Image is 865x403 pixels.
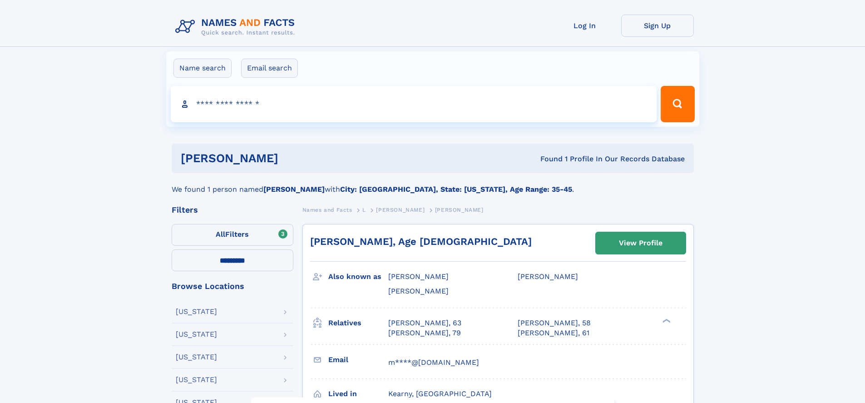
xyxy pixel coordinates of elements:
span: All [216,230,225,239]
h3: Email [328,352,388,368]
a: Names and Facts [302,204,352,215]
a: [PERSON_NAME], 58 [518,318,591,328]
div: [US_STATE] [176,353,217,361]
h1: [PERSON_NAME] [181,153,410,164]
a: Sign Up [621,15,694,37]
input: search input [171,86,657,122]
div: Filters [172,206,293,214]
span: [PERSON_NAME] [435,207,484,213]
a: [PERSON_NAME], Age [DEMOGRAPHIC_DATA] [310,236,532,247]
div: ❯ [660,318,671,323]
a: View Profile [596,232,686,254]
span: [PERSON_NAME] [388,272,449,281]
img: Logo Names and Facts [172,15,302,39]
h3: Relatives [328,315,388,331]
span: L [362,207,366,213]
div: Browse Locations [172,282,293,290]
h3: Lived in [328,386,388,402]
span: Kearny, [GEOGRAPHIC_DATA] [388,389,492,398]
div: We found 1 person named with . [172,173,694,195]
div: [US_STATE] [176,331,217,338]
div: View Profile [619,233,662,254]
a: L [362,204,366,215]
a: [PERSON_NAME], 63 [388,318,461,328]
a: Log In [549,15,621,37]
label: Name search [173,59,232,78]
a: [PERSON_NAME], 79 [388,328,461,338]
a: [PERSON_NAME], 61 [518,328,589,338]
label: Filters [172,224,293,246]
div: [US_STATE] [176,376,217,383]
span: [PERSON_NAME] [518,272,578,281]
b: City: [GEOGRAPHIC_DATA], State: [US_STATE], Age Range: 35-45 [340,185,572,194]
span: [PERSON_NAME] [388,287,449,295]
label: Email search [241,59,298,78]
div: [US_STATE] [176,308,217,315]
a: [PERSON_NAME] [376,204,425,215]
div: Found 1 Profile In Our Records Database [409,154,685,164]
span: [PERSON_NAME] [376,207,425,213]
b: [PERSON_NAME] [263,185,325,194]
h3: Also known as [328,269,388,284]
button: Search Button [661,86,694,122]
